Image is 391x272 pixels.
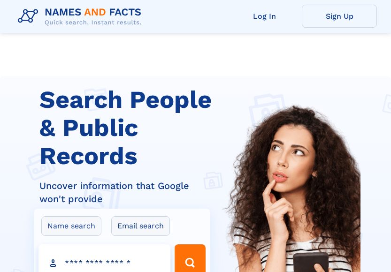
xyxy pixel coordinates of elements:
label: Name search [41,216,101,236]
img: Logo Names and Facts [14,4,149,29]
div: Uncover information that Google won't provide [39,179,216,205]
a: Sign Up [302,5,377,28]
a: Log In [227,5,302,28]
h1: Search People & Public Records [39,86,216,170]
label: Email search [111,216,170,236]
